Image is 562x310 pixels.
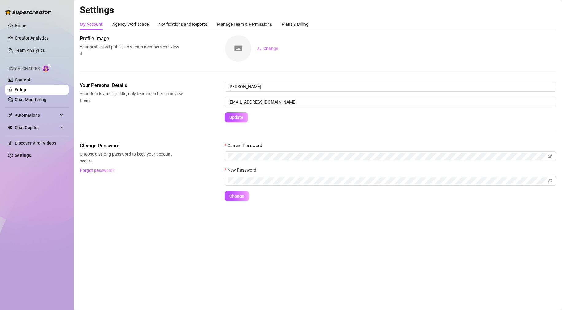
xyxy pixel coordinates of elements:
[15,153,31,158] a: Settings
[112,21,149,28] div: Agency Workspace
[8,113,13,118] span: thunderbolt
[9,66,40,72] span: Izzy AI Chatter
[263,46,278,51] span: Change
[15,123,58,132] span: Chat Copilot
[225,191,249,201] button: Change
[225,167,260,173] label: New Password
[80,168,115,173] span: Forgot password?
[80,35,183,42] span: Profile image
[15,87,26,92] a: Setup
[225,142,266,149] label: Current Password
[225,35,251,62] img: square-placeholder.png
[282,21,308,28] div: Plans & Billing
[158,21,207,28] div: Notifications and Reports
[225,97,556,107] input: Enter new email
[80,142,183,149] span: Change Password
[228,177,547,184] input: New Password
[15,48,45,53] a: Team Analytics
[541,289,556,304] iframe: Intercom live chat
[15,97,46,102] a: Chat Monitoring
[15,77,30,82] a: Content
[5,9,51,15] img: logo-BBDzfeDw.svg
[228,153,547,160] input: Current Password
[15,141,56,146] a: Discover Viral Videos
[80,82,183,89] span: Your Personal Details
[229,115,243,120] span: Update
[42,63,52,72] img: AI Chatter
[15,110,58,120] span: Automations
[548,154,552,158] span: eye-invisible
[80,90,183,104] span: Your details aren’t public, only team members can view them.
[217,21,272,28] div: Manage Team & Permissions
[225,82,556,92] input: Enter name
[80,4,556,16] h2: Settings
[257,46,261,51] span: upload
[15,33,64,43] a: Creator Analytics
[80,43,183,57] span: Your profile isn’t public, only team members can view it.
[80,151,183,164] span: Choose a strong password to keep your account secure.
[225,112,248,122] button: Update
[80,165,115,175] button: Forgot password?
[15,23,26,28] a: Home
[229,194,244,198] span: Change
[80,21,103,28] div: My Account
[548,179,552,183] span: eye-invisible
[8,125,12,130] img: Chat Copilot
[252,43,283,53] button: Change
